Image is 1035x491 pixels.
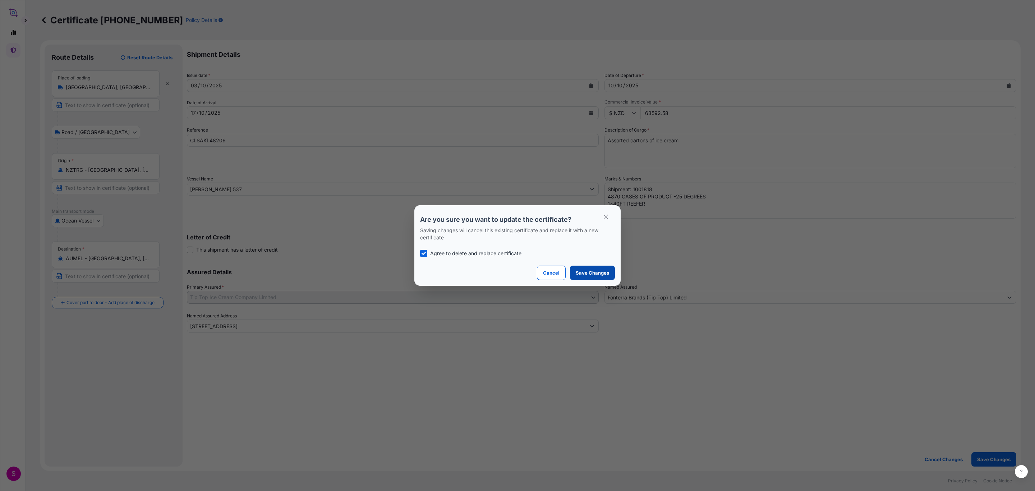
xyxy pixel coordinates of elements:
button: Save Changes [570,266,615,280]
p: Saving changes will cancel this existing certificate and replace it with a new certificate [420,227,615,241]
button: Cancel [537,266,566,280]
p: Agree to delete and replace certificate [430,250,521,257]
p: Are you sure you want to update the certificate? [420,215,615,224]
p: Save Changes [576,269,609,276]
p: Cancel [543,269,560,276]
